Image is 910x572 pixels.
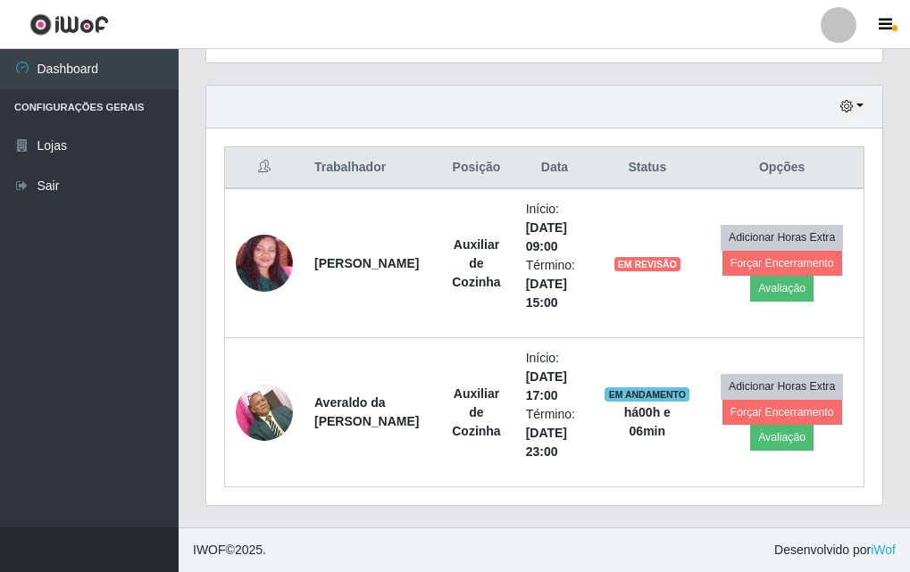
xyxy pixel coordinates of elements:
th: Data [515,147,595,189]
button: Avaliação [750,425,814,450]
img: CoreUI Logo [29,13,109,36]
img: 1697117733428.jpeg [236,374,293,450]
span: EM REVISÃO [614,257,680,271]
button: Forçar Encerramento [722,251,842,276]
time: [DATE] 15:00 [526,277,567,310]
li: Término: [526,256,584,312]
a: iWof [871,543,896,557]
button: Avaliação [750,276,814,301]
li: Início: [526,349,584,405]
span: Desenvolvido por [774,541,896,560]
button: Adicionar Horas Extra [721,225,843,250]
img: 1695958183677.jpeg [236,204,293,322]
li: Início: [526,200,584,256]
button: Forçar Encerramento [722,400,842,425]
span: IWOF [193,543,226,557]
span: EM ANDAMENTO [605,387,689,402]
time: [DATE] 23:00 [526,426,567,459]
strong: [PERSON_NAME] [314,256,419,270]
strong: Averaldo da [PERSON_NAME] [314,395,419,428]
strong: Auxiliar de Cozinha [452,386,500,438]
button: Adicionar Horas Extra [721,374,843,399]
li: Término: [526,405,584,461]
strong: há 00 h e 06 min [624,405,671,438]
th: Opções [700,147,864,189]
time: [DATE] 17:00 [526,369,567,402]
th: Posição [438,147,514,189]
strong: Auxiliar de Cozinha [452,237,500,289]
span: © 2025 . [193,541,266,560]
th: Status [594,147,700,189]
time: [DATE] 09:00 [526,220,567,253]
th: Trabalhador [304,147,438,189]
